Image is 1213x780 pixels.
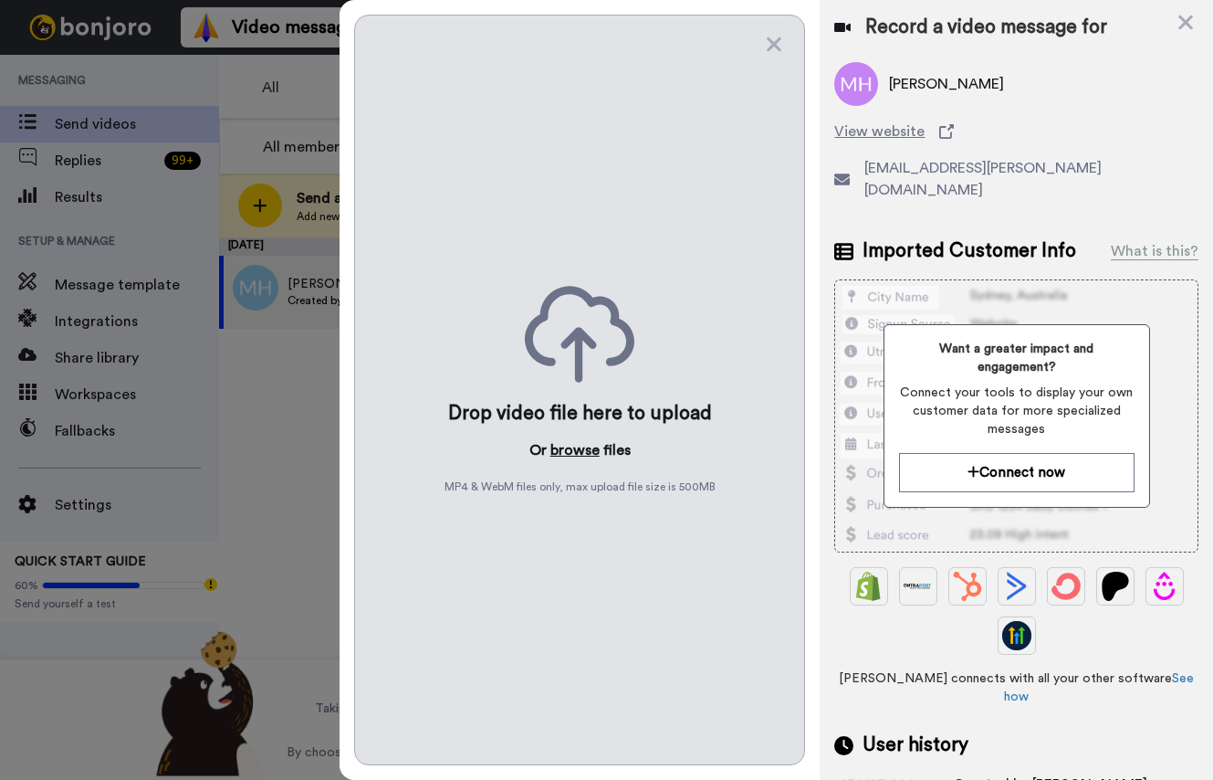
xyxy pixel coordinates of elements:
p: Or files [529,439,631,461]
span: MP4 & WebM files only, max upload file size is 500 MB [444,480,716,494]
span: Imported Customer Info [863,237,1076,265]
img: ConvertKit [1051,572,1081,601]
span: [EMAIL_ADDRESS][PERSON_NAME][DOMAIN_NAME] [864,157,1198,201]
img: GoHighLevel [1002,621,1031,650]
span: View website [834,121,925,142]
span: User history [863,732,968,759]
img: Drip [1150,572,1179,601]
div: Drop video file here to upload [448,401,712,427]
span: Want a greater impact and engagement? [899,340,1135,376]
button: Connect now [899,453,1135,492]
img: Hubspot [953,572,982,601]
img: Shopify [854,572,884,601]
img: Ontraport [904,572,933,601]
img: Patreon [1101,572,1130,601]
button: browse [550,439,600,461]
img: ActiveCampaign [1002,572,1031,601]
span: Connect your tools to display your own customer data for more specialized messages [899,384,1135,438]
a: View website [834,121,1198,142]
div: What is this? [1111,240,1198,262]
span: [PERSON_NAME] connects with all your other software [834,669,1198,706]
